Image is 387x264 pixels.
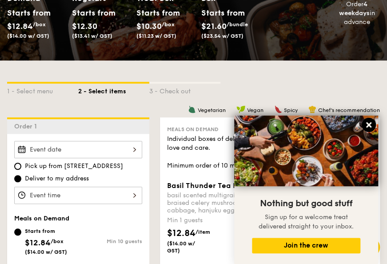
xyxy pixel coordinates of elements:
div: basil scented multigrain rice, braised celery mushroom cabbage, hanjuku egg [167,192,267,214]
span: Order 1 [14,123,40,130]
div: Starts from [7,6,32,20]
input: Pick up from [STREET_ADDRESS] [14,163,21,170]
span: $12.84 [7,21,33,31]
img: icon-spicy.37a8142b.svg [274,105,282,113]
span: /bundle [227,21,248,28]
span: ($13.41 w/ GST) [72,33,112,39]
div: Starts from [25,228,67,235]
span: $12.30 [72,21,97,31]
img: DSC07876-Edit02-Large.jpeg [234,116,378,186]
div: 3 - Check out [149,84,220,96]
span: Meals on Demand [167,126,219,132]
span: Pick up from [STREET_ADDRESS] [25,162,123,171]
span: ($14.00 w/ GST) [7,33,49,39]
img: icon-chef-hat.a58ddaea.svg [308,105,316,113]
input: Starts from$12.84/box($14.00 w/ GST)Min 10 guests [14,228,21,236]
div: Starts from [136,6,162,20]
div: Min 1 guests [167,216,267,225]
div: Min 10 guests [78,238,142,244]
input: Deliver to my address [14,175,21,182]
span: ($23.54 w/ GST) [201,33,243,39]
img: icon-vegetarian.fe4039eb.svg [188,105,196,113]
span: $12.84 [167,228,195,239]
span: Spicy [284,107,298,113]
span: Chef's recommendation [318,107,380,113]
input: Event date [14,141,142,158]
span: Vegetarian [198,107,226,113]
span: /box [51,238,64,244]
span: Deliver to my address [25,174,89,183]
img: icon-vegan.f8ff3823.svg [236,105,245,113]
span: /item [195,229,210,235]
span: ($11.23 w/ GST) [136,33,176,39]
span: Nothing but good stuff [260,198,352,209]
span: /box [33,21,46,28]
span: $21.60 [201,21,227,31]
span: ($14.00 w/ GST) [25,249,67,255]
span: $12.84 [25,238,51,248]
div: Individual boxes of delicious and wholesome meals put together with love and care. Minimum order ... [167,135,373,170]
span: Vegan [247,107,263,113]
div: 2 - Select items [78,84,149,96]
span: Sign up for a welcome treat delivered straight to your inbox. [259,213,354,230]
span: Meals on Demand [14,215,69,222]
button: Join the crew [252,238,360,253]
span: /box [162,21,175,28]
span: Basil Thunder Tea Rice [167,181,248,190]
div: Starts from [72,6,97,20]
span: ($14.00 w/ GST) [167,240,203,254]
button: Close [362,118,376,132]
div: Starts from [201,6,230,20]
span: $10.30 [136,21,162,31]
input: Event time [14,187,142,204]
div: 1 - Select menu [7,84,78,96]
